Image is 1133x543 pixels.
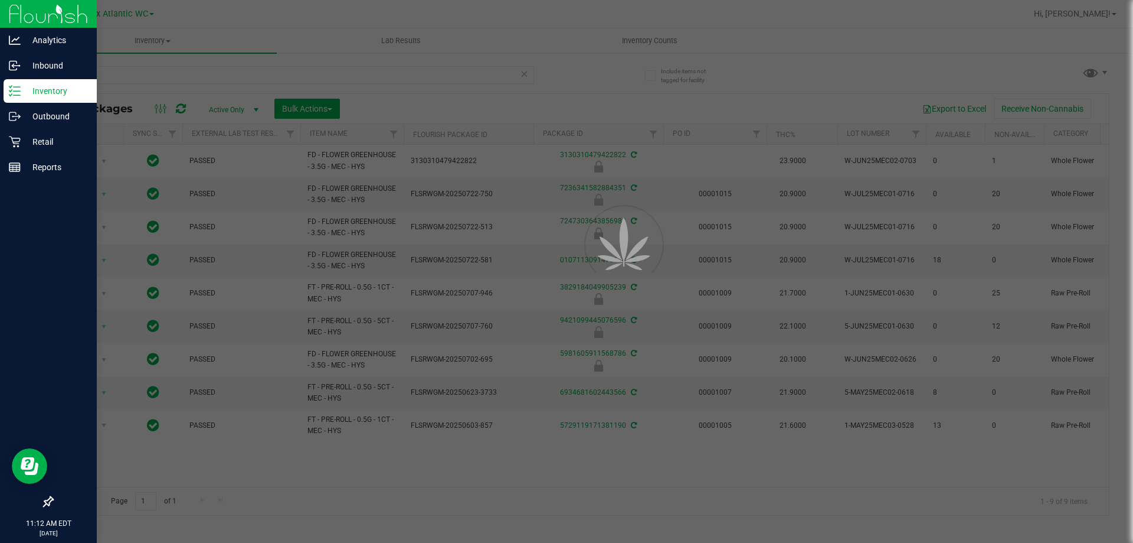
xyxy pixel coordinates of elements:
[21,58,91,73] p: Inbound
[9,110,21,122] inline-svg: Outbound
[21,109,91,123] p: Outbound
[21,135,91,149] p: Retail
[5,518,91,529] p: 11:12 AM EDT
[21,33,91,47] p: Analytics
[9,136,21,148] inline-svg: Retail
[9,161,21,173] inline-svg: Reports
[5,529,91,538] p: [DATE]
[9,34,21,46] inline-svg: Analytics
[21,84,91,98] p: Inventory
[12,448,47,484] iframe: Resource center
[9,85,21,97] inline-svg: Inventory
[21,160,91,174] p: Reports
[9,60,21,71] inline-svg: Inbound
